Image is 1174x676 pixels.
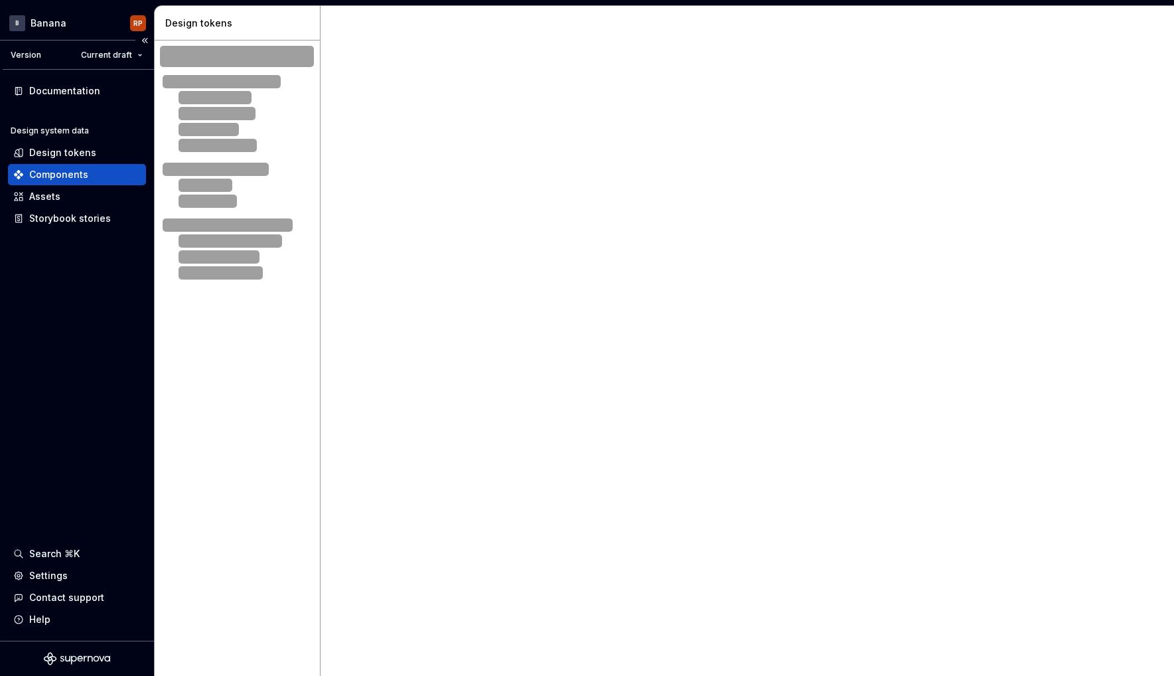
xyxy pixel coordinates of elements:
[3,9,151,37] button: BBananaRP
[8,543,146,564] button: Search ⌘K
[29,190,60,203] div: Assets
[29,168,88,181] div: Components
[8,164,146,185] a: Components
[11,50,41,60] div: Version
[8,208,146,229] a: Storybook stories
[29,591,104,604] div: Contact support
[9,15,25,31] div: B
[165,17,315,30] div: Design tokens
[133,18,143,29] div: RP
[8,609,146,630] button: Help
[11,126,89,136] div: Design system data
[81,50,132,60] span: Current draft
[8,186,146,207] a: Assets
[29,569,68,582] div: Settings
[29,212,111,225] div: Storybook stories
[8,565,146,586] a: Settings
[8,80,146,102] a: Documentation
[29,146,96,159] div: Design tokens
[31,17,66,30] div: Banana
[29,84,100,98] div: Documentation
[8,587,146,608] button: Contact support
[8,142,146,163] a: Design tokens
[29,613,50,626] div: Help
[44,652,110,665] svg: Supernova Logo
[135,31,154,50] button: Collapse sidebar
[75,46,149,64] button: Current draft
[29,547,80,560] div: Search ⌘K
